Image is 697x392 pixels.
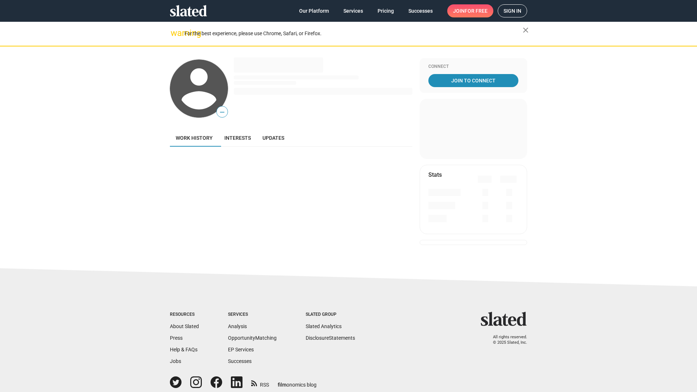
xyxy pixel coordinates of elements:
a: Interests [219,129,257,147]
span: Pricing [378,4,394,17]
a: Jobs [170,358,181,364]
div: Connect [428,64,518,70]
a: filmonomics blog [278,376,317,388]
a: Help & FAQs [170,347,197,352]
span: Services [343,4,363,17]
a: Analysis [228,323,247,329]
span: Interests [224,135,251,141]
span: Join [453,4,488,17]
a: Joinfor free [447,4,493,17]
a: RSS [251,377,269,388]
span: Sign in [504,5,521,17]
a: Our Platform [293,4,335,17]
span: Join To Connect [430,74,517,87]
a: Services [338,4,369,17]
span: Updates [262,135,284,141]
a: Join To Connect [428,74,518,87]
a: Updates [257,129,290,147]
mat-card-title: Stats [428,171,442,179]
span: Work history [176,135,213,141]
a: About Slated [170,323,199,329]
a: Successes [403,4,439,17]
div: Slated Group [306,312,355,318]
span: — [217,107,228,117]
div: Resources [170,312,199,318]
a: Sign in [498,4,527,17]
a: Work history [170,129,219,147]
mat-icon: warning [171,29,179,37]
a: Pricing [372,4,400,17]
a: DisclosureStatements [306,335,355,341]
span: Successes [408,4,433,17]
span: film [278,382,286,388]
a: Successes [228,358,252,364]
span: for free [465,4,488,17]
mat-icon: close [521,26,530,34]
a: EP Services [228,347,254,352]
a: Press [170,335,183,341]
div: Services [228,312,277,318]
a: Slated Analytics [306,323,342,329]
div: For the best experience, please use Chrome, Safari, or Firefox. [184,29,523,38]
p: All rights reserved. © 2025 Slated, Inc. [485,335,527,345]
span: Our Platform [299,4,329,17]
a: OpportunityMatching [228,335,277,341]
